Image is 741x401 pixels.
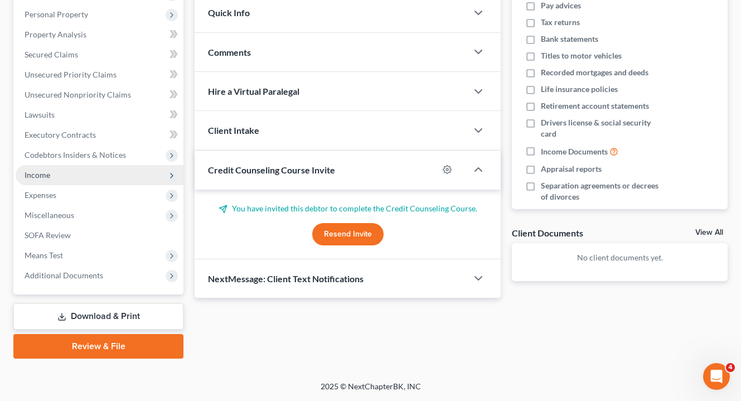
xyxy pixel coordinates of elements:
span: Comments [208,47,251,57]
iframe: Intercom live chat [703,363,730,390]
p: You have invited this debtor to complete the Credit Counseling Course. [208,203,487,214]
span: Drivers license & social security card [541,117,664,139]
span: Codebtors Insiders & Notices [25,150,126,160]
span: Personal Property [25,9,88,19]
span: Client Intake [208,125,259,136]
span: Unsecured Nonpriority Claims [25,90,131,99]
span: Expenses [25,190,56,200]
a: View All [695,229,723,236]
span: Titles to motor vehicles [541,50,622,61]
span: Tax returns [541,17,580,28]
span: Life insurance policies [541,84,618,95]
span: Recorded mortgages and deeds [541,67,648,78]
button: Resend Invite [312,223,384,245]
div: Client Documents [512,227,583,239]
a: SOFA Review [16,225,183,245]
a: Executory Contracts [16,125,183,145]
p: No client documents yet. [521,252,719,263]
span: SOFA Review [25,230,71,240]
span: Executory Contracts [25,130,96,139]
a: Download & Print [13,303,183,330]
span: Additional Documents [25,270,103,280]
span: Appraisal reports [541,163,602,175]
span: Bank statements [541,33,598,45]
a: Unsecured Priority Claims [16,65,183,85]
span: Secured Claims [25,50,78,59]
span: Means Test [25,250,63,260]
span: Income [25,170,50,180]
span: Unsecured Priority Claims [25,70,117,79]
span: Lawsuits [25,110,55,119]
a: Lawsuits [16,105,183,125]
a: Property Analysis [16,25,183,45]
span: Property Analysis [25,30,86,39]
span: Hire a Virtual Paralegal [208,86,299,96]
div: 2025 © NextChapterBK, INC [53,381,689,401]
span: Retirement account statements [541,100,649,112]
span: Miscellaneous [25,210,74,220]
span: NextMessage: Client Text Notifications [208,273,364,284]
a: Secured Claims [16,45,183,65]
span: Quick Info [208,7,250,18]
a: Unsecured Nonpriority Claims [16,85,183,105]
span: 4 [726,363,735,372]
span: Separation agreements or decrees of divorces [541,180,664,202]
span: Income Documents [541,146,608,157]
span: Credit Counseling Course Invite [208,165,335,175]
a: Review & File [13,334,183,359]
